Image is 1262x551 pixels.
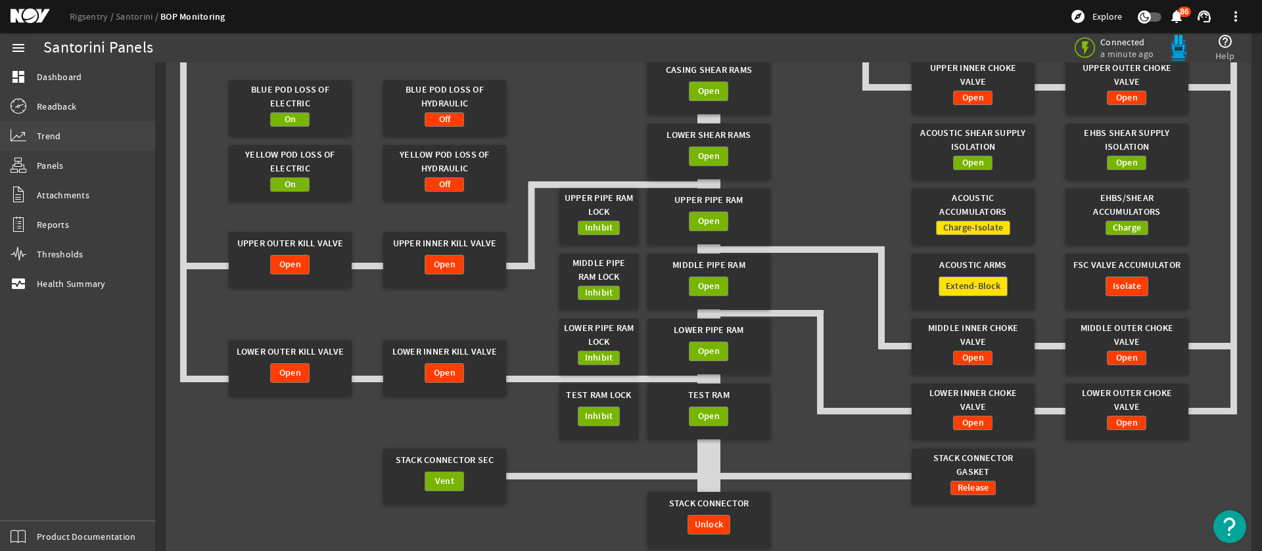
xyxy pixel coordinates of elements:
[37,129,60,143] span: Trend
[1169,9,1184,24] mat-icon: notifications
[653,492,764,515] div: Stack Connector
[918,58,1028,91] div: Upper Inner Choke Valve
[585,286,613,299] span: Inhibit
[918,384,1028,416] div: Lower Inner Choke Valve
[698,85,720,98] span: Open
[943,221,1004,234] span: Charge-Isolate
[389,340,500,363] div: Lower Inner Kill Valve
[1113,280,1141,293] span: Isolate
[962,156,984,169] span: Open
[235,145,345,177] div: Yellow Pod Loss of Electric
[1113,221,1142,234] span: Charge
[1071,58,1182,91] div: Upper Outer Choke Valve
[1071,188,1182,221] div: EHBS/Shear Accumulators
[962,416,984,430] span: Open
[389,80,500,112] div: Blue Pod Loss of Hydraulic
[1070,9,1086,24] mat-icon: explore
[585,351,613,364] span: Inhibit
[389,449,500,472] div: Stack Connector Sec
[1071,123,1182,156] div: EHBS Shear Supply Isolation
[11,40,26,56] mat-icon: menu
[958,481,989,495] span: Release
[918,188,1028,221] div: Acoustic Accumulators
[698,410,720,423] span: Open
[37,159,64,172] span: Panels
[11,69,26,85] mat-icon: dashboard
[235,80,345,112] div: Blue Pod Loss of Electric
[1092,10,1122,23] span: Explore
[389,145,500,177] div: Yellow Pod Loss of Hydraulic
[962,91,984,104] span: Open
[653,253,764,276] div: Middle Pipe Ram
[653,123,764,146] div: Lower Shear Rams
[389,232,500,255] div: Upper Inner Kill Valve
[1215,49,1234,62] span: Help
[435,475,454,488] span: Vent
[653,188,764,211] div: Upper Pipe Ram
[1220,1,1251,32] button: more_vert
[1217,33,1233,49] mat-icon: help_outline
[279,366,301,380] span: Open
[698,215,720,228] span: Open
[918,253,1028,276] div: Acoustic Arms
[563,188,634,221] div: Upper Pipe Ram Lock
[1116,156,1138,169] span: Open
[918,123,1028,156] div: Acoustic Shear Supply Isolation
[37,218,69,231] span: Reports
[962,351,984,364] span: Open
[439,113,451,126] span: Off
[116,11,160,22] a: Santorini
[1071,384,1182,416] div: Lower Outer Choke Valve
[918,449,1028,481] div: Stack Connector Gasket
[1100,36,1156,48] span: Connected
[160,11,225,23] a: BOP Monitoring
[1165,35,1192,61] img: Bluepod.svg
[1213,510,1246,543] button: Open Resource Center
[1196,9,1212,24] mat-icon: support_agent
[37,70,82,83] span: Dashboard
[1071,253,1182,276] div: FSC Valve Accumulator
[1169,10,1183,24] button: 86
[653,319,764,342] div: Lower Pipe Ram
[1100,48,1156,60] span: a minute ago
[434,258,456,271] span: Open
[37,188,89,202] span: Attachments
[1071,319,1182,351] div: Middle Outer Choke Valve
[1116,416,1138,430] span: Open
[37,248,83,261] span: Thresholds
[11,276,26,292] mat-icon: monitor_heart
[434,366,456,380] span: Open
[279,258,301,271] span: Open
[653,384,764,407] div: Test Ram
[1116,351,1138,364] span: Open
[235,232,345,255] div: Upper Outer Kill Valve
[698,280,720,293] span: Open
[43,41,153,55] div: Santorini Panels
[946,280,1000,293] span: Extend-Block
[285,113,296,126] span: On
[439,178,451,191] span: Off
[653,58,764,81] div: Casing Shear Rams
[918,319,1028,351] div: Middle Inner Choke Valve
[563,319,634,351] div: Lower Pipe Ram Lock
[1065,6,1127,27] button: Explore
[585,410,613,423] span: Inhibit
[37,100,76,113] span: Readback
[37,530,135,543] span: Product Documentation
[563,253,634,286] div: Middle Pipe Ram Lock
[585,221,613,234] span: Inhibit
[37,277,106,290] span: Health Summary
[235,340,345,363] div: Lower Outer Kill Valve
[698,150,720,163] span: Open
[563,384,634,407] div: Test Ram Lock
[285,178,296,191] span: On
[1116,91,1138,104] span: Open
[70,11,116,22] a: Rigsentry
[695,518,724,531] span: Unlock
[698,345,720,358] span: Open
